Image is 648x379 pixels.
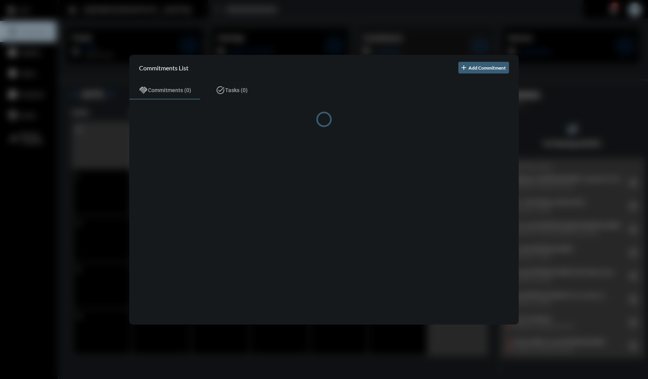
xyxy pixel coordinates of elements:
[139,64,188,71] h2: Commitments List
[225,87,248,93] span: Tasks (0)
[148,87,191,93] span: Commitments (0)
[460,64,468,72] mat-icon: add
[458,62,509,73] button: Add Commitment
[216,86,225,95] mat-icon: task_alt
[139,86,148,95] mat-icon: handshake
